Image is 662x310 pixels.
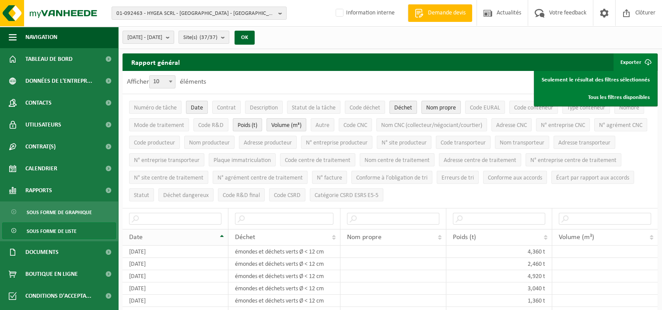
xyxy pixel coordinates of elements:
[483,171,547,184] button: Conforme aux accords : Activate to sort
[446,295,552,307] td: 1,360 t
[599,122,642,129] span: N° agrément CNC
[200,35,217,40] count: (37/37)
[235,31,255,45] button: OK
[334,7,395,20] label: Information interne
[228,258,340,270] td: émondes et déchets verts Ø < 12 cm
[123,295,228,307] td: [DATE]
[134,192,149,199] span: Statut
[134,122,184,129] span: Mode de traitement
[27,223,77,240] span: Sous forme de liste
[389,101,417,114] button: DéchetDéchet: Activate to sort
[123,53,189,71] h2: Rapport général
[488,175,542,181] span: Conforme aux accords
[25,48,73,70] span: Tableau de bord
[239,136,297,149] button: Adresse producteurAdresse producteur: Activate to sort
[189,140,230,146] span: Nom producteur
[25,70,92,92] span: Données de l'entrepr...
[285,157,350,164] span: Code centre de traitement
[562,101,610,114] button: Type conteneurType conteneur: Activate to sort
[312,171,347,184] button: N° factureN° facture: Activate to sort
[271,122,301,129] span: Volume (m³)
[441,175,474,181] span: Erreurs de tri
[495,136,549,149] button: Nom transporteurNom transporteur: Activate to sort
[134,105,177,111] span: Numéro de tâche
[556,175,629,181] span: Écart par rapport aux accords
[421,101,461,114] button: Nom propreNom propre: Activate to sort
[274,192,301,199] span: Code CSRD
[129,153,204,166] button: N° entreprise transporteurN° entreprise transporteur: Activate to sort
[347,234,382,241] span: Nom propre
[553,136,615,149] button: Adresse transporteurAdresse transporteur: Activate to sort
[129,188,154,201] button: StatutStatut: Activate to sort
[2,204,116,220] a: Sous forme de graphique
[446,270,552,282] td: 4,920 t
[567,105,605,111] span: Type conteneur
[228,246,340,258] td: émondes et déchets verts Ø < 12 cm
[535,71,656,88] a: Seulement le résultat des filtres sélectionnés
[228,295,340,307] td: émondes et déchets verts Ø < 12 cm
[223,192,260,199] span: Code R&D final
[235,234,255,241] span: Déchet
[129,234,143,241] span: Date
[613,53,657,71] button: Exporter
[158,188,214,201] button: Déchet dangereux : Activate to sort
[250,105,278,111] span: Description
[530,157,616,164] span: N° entreprise centre de traitement
[123,270,228,282] td: [DATE]
[437,171,479,184] button: Erreurs de triErreurs de tri: Activate to sort
[163,192,209,199] span: Déchet dangereux
[559,234,594,241] span: Volume (m³)
[134,175,203,181] span: N° site centre de traitement
[217,105,236,111] span: Contrat
[536,118,590,131] button: N° entreprise CNCN° entreprise CNC: Activate to sort
[500,140,544,146] span: Nom transporteur
[213,171,308,184] button: N° agrément centre de traitementN° agrément centre de traitement: Activate to sort
[301,136,372,149] button: N° entreprise producteurN° entreprise producteur: Activate to sort
[619,105,639,111] span: Nombre
[317,175,342,181] span: N° facture
[364,157,430,164] span: Nom centre de traitement
[183,31,217,44] span: Site(s)
[426,105,456,111] span: Nom propre
[360,153,434,166] button: Nom centre de traitementNom centre de traitement: Activate to sort
[184,136,235,149] button: Nom producteurNom producteur: Activate to sort
[426,9,468,18] span: Demande devis
[356,175,427,181] span: Conforme à l’obligation de tri
[444,157,516,164] span: Adresse centre de traitement
[27,204,92,221] span: Sous forme de graphique
[439,153,521,166] button: Adresse centre de traitementAdresse centre de traitement: Activate to sort
[25,92,52,114] span: Contacts
[551,171,634,184] button: Écart par rapport aux accordsÉcart par rapport aux accords: Activate to sort
[123,246,228,258] td: [DATE]
[129,171,208,184] button: N° site centre de traitementN° site centre de traitement: Activate to sort
[129,136,180,149] button: Code producteurCode producteur: Activate to sort
[129,101,182,114] button: Numéro de tâcheNuméro de tâche: Activate to sort
[25,136,56,158] span: Contrat(s)
[292,105,336,111] span: Statut de la tâche
[614,101,644,114] button: NombreNombre: Activate to sort
[306,140,368,146] span: N° entreprise producteur
[315,192,378,199] span: Catégorie CSRD ESRS E5-5
[25,26,57,48] span: Navigation
[25,114,61,136] span: Utilisateurs
[339,118,372,131] button: Code CNCCode CNC: Activate to sort
[228,270,340,282] td: émondes et déchets verts Ø < 12 cm
[217,175,303,181] span: N° agrément centre de traitement
[186,101,208,114] button: DateDate: Activate to invert sorting
[25,241,59,263] span: Documents
[179,31,229,44] button: Site(s)(37/37)
[127,78,206,85] label: Afficher éléments
[381,122,482,129] span: Nom CNC (collecteur/négociant/courtier)
[116,7,275,20] span: 01-092463 - HYGEA SCRL - [GEOGRAPHIC_DATA] - [GEOGRAPHIC_DATA]
[127,31,162,44] span: [DATE] - [DATE]
[453,234,476,241] span: Poids (t)
[112,7,287,20] button: 01-092463 - HYGEA SCRL - [GEOGRAPHIC_DATA] - [GEOGRAPHIC_DATA]
[25,158,57,180] span: Calendrier
[408,4,472,22] a: Demande devis
[446,282,552,295] td: 3,040 t
[470,105,500,111] span: Code EURAL
[198,122,224,129] span: Code R&D
[123,31,174,44] button: [DATE] - [DATE]
[212,101,241,114] button: ContratContrat: Activate to sort
[558,140,610,146] span: Adresse transporteur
